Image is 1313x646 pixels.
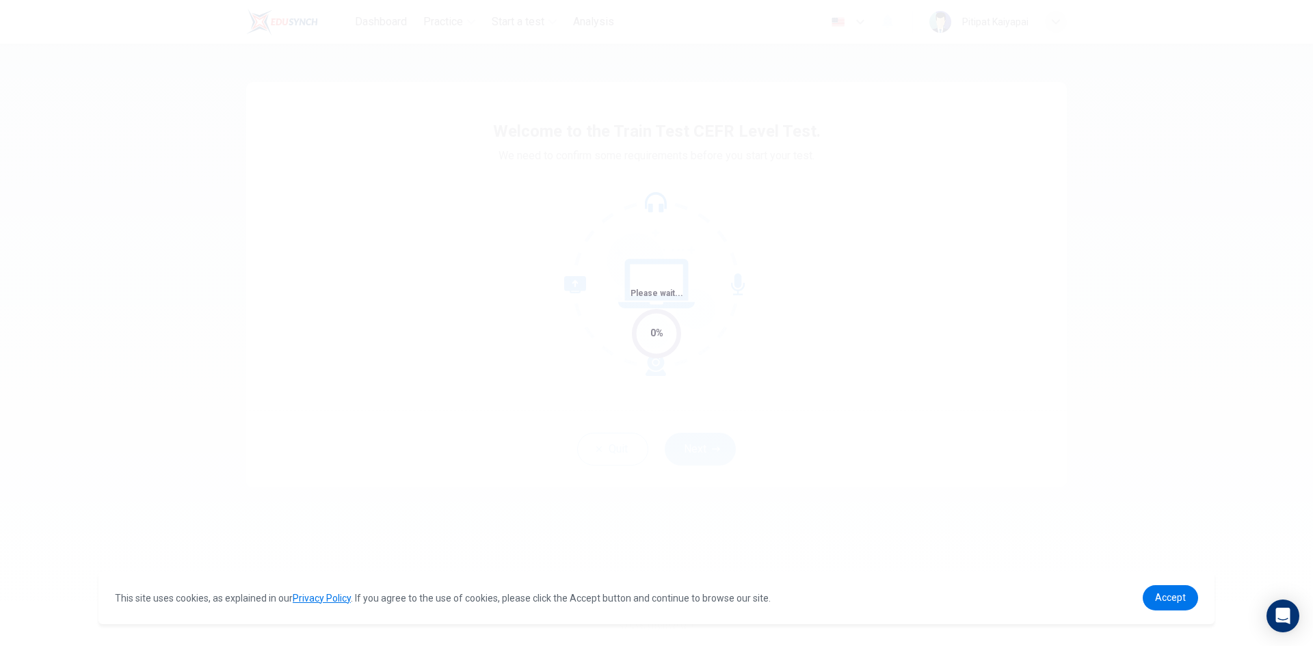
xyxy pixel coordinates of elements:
[1266,600,1299,632] div: Open Intercom Messenger
[1143,585,1198,610] a: dismiss cookie message
[1155,592,1186,603] span: Accept
[115,593,771,604] span: This site uses cookies, as explained in our . If you agree to the use of cookies, please click th...
[631,288,683,298] span: Please wait...
[293,593,351,604] a: Privacy Policy
[650,325,663,341] div: 0%
[98,571,1215,624] div: cookieconsent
